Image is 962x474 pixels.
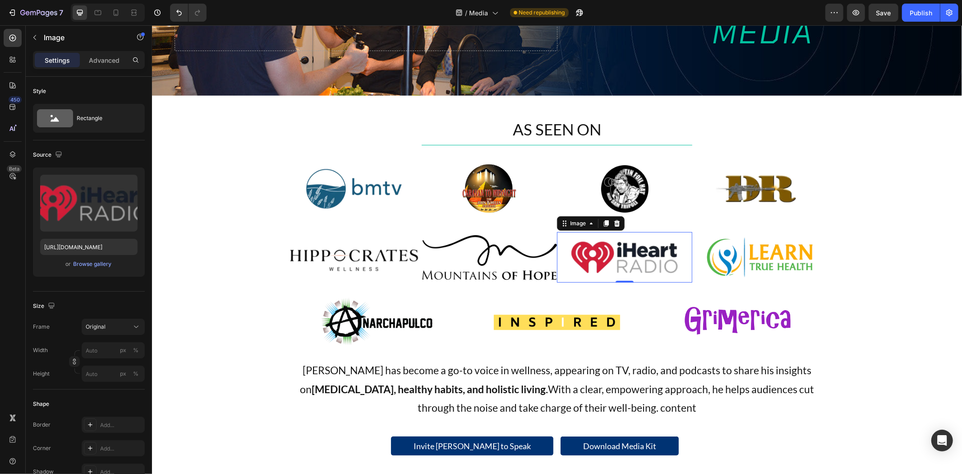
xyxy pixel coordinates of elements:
img: TinFoilHatWithSamTripoli.png [449,140,497,187]
button: % [118,368,129,379]
button: 7 [4,4,67,22]
button: Original [82,319,145,335]
h2: AS SEEN ON [134,93,676,116]
div: Style [33,87,46,95]
p: Invite [PERSON_NAME] to Speak [262,414,379,428]
strong: [MEDICAL_DATA], healthy habits, and holistic living. [160,358,396,370]
div: Shape [33,400,49,408]
div: Source [33,149,64,161]
img: Anarchapulco_Logo.webp [161,271,288,321]
button: Publish [902,4,940,22]
p: Image [44,32,120,43]
span: or [66,259,71,270]
div: px [120,346,126,354]
input: https://example.com/image.jpg [40,239,138,255]
div: Rectangle [77,108,132,129]
span: Media [469,8,488,18]
input: px% [82,366,145,382]
div: % [133,370,138,378]
img: CaravanToMidnight.png [310,139,364,188]
div: Browse gallery [74,260,112,268]
div: 450 [9,96,22,103]
a: Invite [PERSON_NAME] to Speak [239,411,401,430]
div: % [133,346,138,354]
label: Width [33,346,48,354]
iframe: Design area [152,25,962,474]
img: dr.webp [554,143,662,184]
p: Advanced [89,56,120,65]
p: [PERSON_NAME] has become a go-to voice in wellness, appearing on TV, radio, and podcasts to share... [135,336,675,392]
span: Original [86,323,106,331]
label: Frame [33,323,50,331]
p: Download Media Kit [431,414,504,428]
button: % [118,345,129,356]
input: px% [82,342,145,358]
div: Publish [910,8,932,18]
img: iheart-radio.webp [405,207,540,257]
img: preview-image [40,175,138,232]
div: Corner [33,444,51,452]
div: px [120,370,126,378]
div: Add... [100,445,143,453]
p: Settings [45,56,70,65]
img: MOH_Black.webp [270,210,405,255]
span: Save [876,9,891,17]
span: / [465,8,468,18]
img: Inspired_logo.png [342,283,468,310]
div: Undo/Redo [170,4,207,22]
div: Image [416,194,436,202]
a: Download Media Kit [409,411,527,430]
button: Save [869,4,898,22]
button: px [130,368,141,379]
div: Border [33,421,51,429]
img: LthLogo.webp [540,207,676,257]
img: hoppocrates.webp [134,207,270,257]
label: Height [33,370,50,378]
div: Beta [7,165,22,172]
img: grimerica-logo.png [531,282,640,311]
div: Add... [100,421,143,429]
img: bmtv.webp [134,138,270,189]
p: 7 [59,7,63,18]
div: Open Intercom Messenger [931,430,953,451]
div: Size [33,300,57,312]
button: Browse gallery [73,260,112,269]
span: Need republishing [519,9,565,17]
button: px [130,345,141,356]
